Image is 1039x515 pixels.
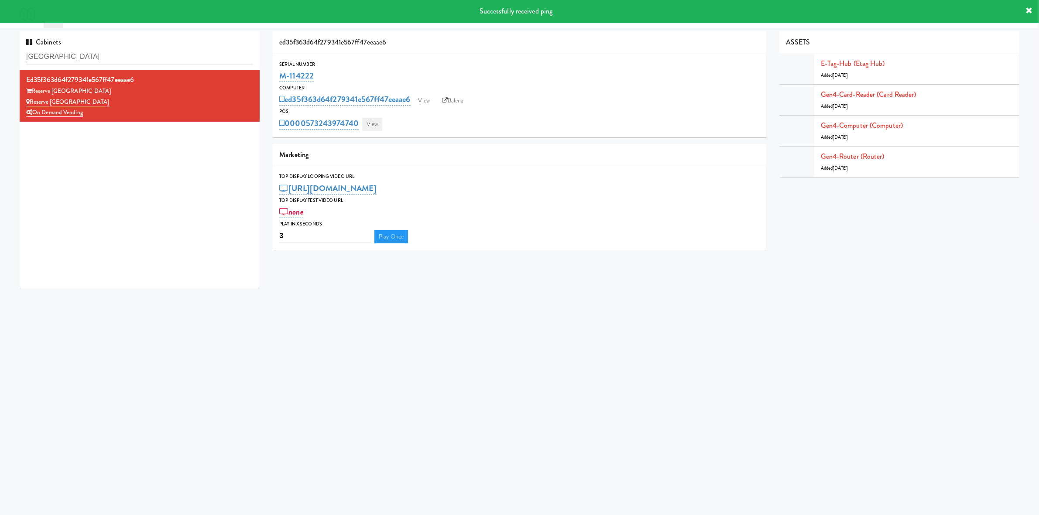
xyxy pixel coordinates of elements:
[374,230,408,243] a: Play Once
[279,220,759,229] div: Play in X seconds
[279,182,377,194] a: [URL][DOMAIN_NAME]
[833,103,848,109] span: [DATE]
[821,120,903,130] a: Gen4-computer (Computer)
[20,70,260,122] li: ed35f363d64f279341e567ff47eeaae6Reserve [GEOGRAPHIC_DATA] Reserve [GEOGRAPHIC_DATA]On Demand Vending
[26,86,253,97] div: Reserve [GEOGRAPHIC_DATA]
[833,165,848,171] span: [DATE]
[279,107,759,116] div: POS
[821,89,916,99] a: Gen4-card-reader (Card Reader)
[273,31,766,54] div: ed35f363d64f279341e567ff47eeaae6
[821,72,848,78] span: Added
[279,84,759,92] div: Computer
[279,60,759,69] div: Serial Number
[362,118,382,131] a: View
[279,117,359,130] a: 0000573243974740
[26,98,110,106] a: Reserve [GEOGRAPHIC_DATA]
[414,94,434,107] a: View
[26,37,61,47] span: Cabinets
[279,196,759,205] div: Top Display Test Video Url
[821,134,848,140] span: Added
[438,94,468,107] a: Balena
[833,72,848,78] span: [DATE]
[821,103,848,109] span: Added
[26,108,83,117] a: On Demand Vending
[821,151,885,161] a: Gen4-router (Router)
[821,58,885,68] a: E-tag-hub (Etag Hub)
[821,165,848,171] span: Added
[26,49,253,65] input: Search cabinets
[279,93,410,106] a: ed35f363d64f279341e567ff47eeaae6
[480,6,553,16] span: Successfully received ping
[26,73,253,86] div: ed35f363d64f279341e567ff47eeaae6
[279,150,309,160] span: Marketing
[833,134,848,140] span: [DATE]
[279,206,303,218] a: none
[279,172,759,181] div: Top Display Looping Video Url
[279,70,314,82] a: M-114222
[786,37,810,47] span: ASSETS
